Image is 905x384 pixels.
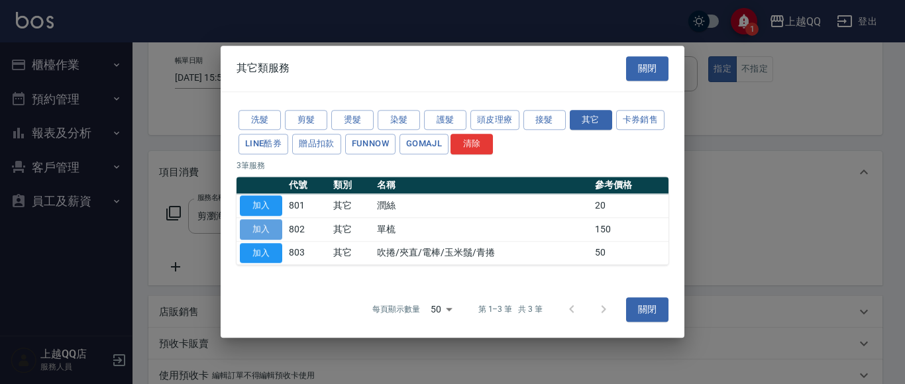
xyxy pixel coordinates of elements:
[237,62,290,75] span: 其它類服務
[372,304,420,316] p: 每頁顯示數量
[240,219,282,240] button: 加入
[286,218,330,242] td: 802
[451,134,493,155] button: 清除
[374,177,592,194] th: 名稱
[626,297,668,322] button: 關閉
[399,134,449,155] button: GOMAJL
[330,218,374,242] td: 其它
[374,218,592,242] td: 單梳
[286,177,330,194] th: 代號
[592,218,668,242] td: 150
[292,134,341,155] button: 贈品扣款
[286,194,330,218] td: 801
[286,241,330,265] td: 803
[345,134,396,155] button: FUNNOW
[478,304,543,316] p: 第 1–3 筆 共 3 筆
[523,110,566,130] button: 接髮
[378,110,420,130] button: 染髮
[592,194,668,218] td: 20
[425,292,457,328] div: 50
[626,56,668,81] button: 關閉
[330,177,374,194] th: 類別
[374,194,592,218] td: 潤絲
[239,110,281,130] button: 洗髮
[330,241,374,265] td: 其它
[285,110,327,130] button: 剪髮
[239,134,288,155] button: LINE酷券
[424,110,466,130] button: 護髮
[592,241,668,265] td: 50
[240,243,282,264] button: 加入
[237,160,668,171] p: 3 筆服務
[592,177,668,194] th: 參考價格
[470,110,519,130] button: 頭皮理療
[616,110,665,130] button: 卡券銷售
[330,194,374,218] td: 其它
[331,110,374,130] button: 燙髮
[240,195,282,216] button: 加入
[374,241,592,265] td: 吹捲/夾直/電棒/玉米鬚/青捲
[570,110,612,130] button: 其它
